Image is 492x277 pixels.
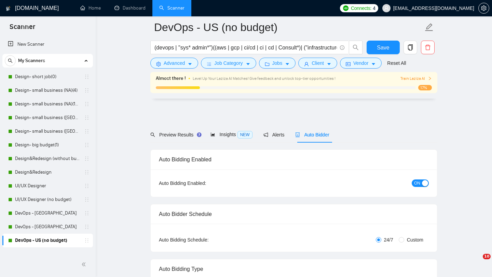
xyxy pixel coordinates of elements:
a: DevOps - [GEOGRAPHIC_DATA] [15,220,80,234]
span: Almost there ! [156,75,186,82]
div: Auto Bidding Schedule: [159,236,249,244]
span: bars [207,61,211,67]
span: right [428,76,432,81]
span: Custom [404,236,426,244]
a: Design&Redesign [15,165,80,179]
span: holder [84,74,90,79]
span: holder [84,197,90,202]
span: search [150,132,155,137]
a: Design&Redesign (without budget) [15,152,80,165]
span: folder [265,61,270,67]
button: setting [478,3,489,14]
span: caret-down [371,61,376,67]
span: ON [414,179,420,187]
div: Auto Bidder Schedule [159,204,429,224]
span: Job Category [214,59,243,67]
span: Vendor [353,59,368,67]
button: Save [367,41,400,54]
span: edit [425,23,434,32]
span: caret-down [246,61,250,67]
span: caret-down [327,61,331,67]
a: UI/UX Designer [15,179,80,193]
a: Design- small business (NA)(4) [15,84,80,97]
span: My Scanners [18,54,45,68]
button: folderJobscaret-down [259,58,296,69]
span: holder [84,88,90,93]
span: Save [377,43,389,52]
span: Preview Results [150,132,200,137]
button: Train Laziza AI [400,75,432,82]
a: DevOps - [GEOGRAPHIC_DATA] [15,206,80,220]
button: search [5,55,16,66]
span: 17% [418,85,432,90]
span: copy [404,44,417,50]
span: 24/7 [381,236,396,244]
span: holder [84,251,90,257]
li: New Scanner [2,38,93,51]
a: Design- small business ([GEOGRAPHIC_DATA])(4) [15,125,80,138]
a: setting [478,5,489,11]
span: Jobs [272,59,283,67]
div: Tooltip anchor [196,132,202,138]
a: DevOps - US (no budget) [15,234,80,247]
span: user [384,6,389,11]
span: Advanced [164,59,185,67]
span: holder [84,129,90,134]
a: UI/UX Designer (no budget) [15,193,80,206]
span: Insights [210,132,252,137]
img: upwork-logo.png [343,5,348,11]
div: Auto Bidding Enabled [159,150,429,169]
span: Connects: [351,4,371,12]
input: Scanner name... [154,19,423,36]
span: 4 [373,4,375,12]
button: userClientcaret-down [298,58,337,69]
a: New Scanner [8,38,87,51]
span: Client [312,59,324,67]
a: Design- big budget(1) [15,138,80,152]
span: info-circle [340,45,344,50]
button: barsJob Categorycaret-down [201,58,256,69]
button: copy [404,41,417,54]
a: Design- small business ([GEOGRAPHIC_DATA])(15$) [15,111,80,125]
span: search [5,58,15,63]
span: user [304,61,309,67]
a: Design- small business (NA)(15$) [15,97,80,111]
span: holder [84,101,90,107]
span: holder [84,142,90,148]
span: search [349,44,362,50]
div: Auto Bidding Enabled: [159,179,249,187]
span: holder [84,156,90,161]
span: holder [84,224,90,230]
span: holder [84,183,90,189]
span: holder [84,238,90,243]
span: caret-down [188,61,192,67]
span: robot [295,132,300,137]
a: homeHome [80,5,101,11]
button: idcardVendorcaret-down [340,58,382,69]
span: Level Up Your Laziza AI Matches! Give feedback and unlock top-tier opportunities ! [193,76,336,81]
span: area-chart [210,132,215,137]
iframe: Intercom live chat [469,254,485,270]
span: delete [421,44,434,50]
span: holder [84,115,90,120]
span: setting [479,5,489,11]
span: setting [156,61,161,67]
button: delete [421,41,435,54]
span: holder [84,170,90,175]
span: 10 [483,254,491,259]
span: holder [84,210,90,216]
img: logo [6,3,11,14]
span: idcard [346,61,351,67]
button: search [349,41,363,54]
span: double-left [81,261,88,268]
a: DevOps - Europe (no budget) [15,247,80,261]
button: settingAdvancedcaret-down [150,58,198,69]
a: Design- short job(0) [15,70,80,84]
span: NEW [237,131,252,138]
span: caret-down [285,61,290,67]
a: searchScanner [159,5,184,11]
span: Auto Bidder [295,132,329,137]
a: Reset All [387,59,406,67]
a: dashboardDashboard [114,5,146,11]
